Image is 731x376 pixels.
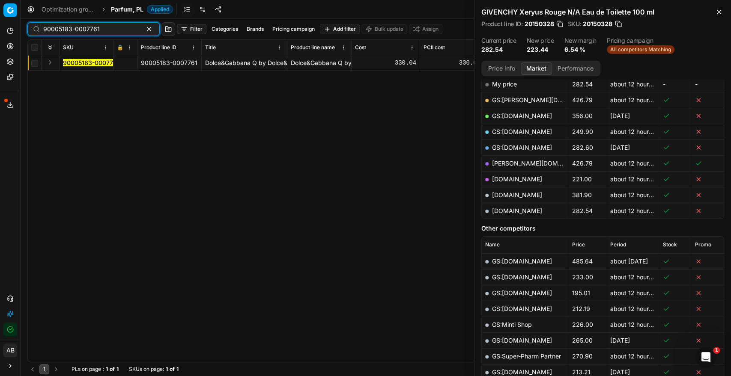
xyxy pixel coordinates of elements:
[492,305,552,312] a: GS:[DOMAIN_NAME]
[663,241,677,248] span: Stock
[492,258,552,265] a: GS:[DOMAIN_NAME]
[492,80,517,88] span: My price
[610,128,664,135] span: about 12 hours ago
[526,45,554,54] dd: 223.44
[4,344,17,357] span: AB
[355,59,416,67] div: 330.04
[177,24,206,34] button: Filter
[72,366,119,373] div: :
[695,347,716,367] iframe: Intercom live chat
[607,45,674,54] span: All competitors Matching
[572,128,593,135] span: 249.90
[45,42,55,53] button: Expand all
[572,352,592,360] span: 270.90
[117,44,123,51] span: 🔒
[610,337,630,344] span: [DATE]
[610,160,664,167] span: about 12 hours ago
[205,44,216,51] span: Title
[291,59,348,67] div: Dolce&Gabbana Q by Dolce&Gabbana Intense Eau de Parfum 100 ml
[492,160,591,167] a: [PERSON_NAME][DOMAIN_NAME]
[552,62,599,75] button: Performance
[610,144,630,151] span: [DATE]
[572,96,592,104] span: 426.79
[481,38,516,44] dt: Current price
[610,207,664,214] span: about 12 hours ago
[572,305,590,312] span: 212.19
[610,191,664,198] span: about 12 hours ago
[355,44,366,51] span: Cost
[492,337,552,344] a: GS:[DOMAIN_NAME]
[610,96,664,104] span: about 12 hours ago
[27,364,38,374] button: Go to previous page
[481,21,522,27] span: Product line ID :
[492,321,532,328] a: GS:Minti Shop
[141,44,176,51] span: Product line ID
[567,21,581,27] span: SKU :
[72,366,101,373] span: PLs on page
[521,62,552,75] button: Market
[526,38,554,44] dt: New price
[572,207,592,214] span: 282.54
[492,96,601,104] a: GS:[PERSON_NAME][DOMAIN_NAME]
[610,112,630,119] span: [DATE]
[141,59,198,67] div: 90005183-0007761
[483,62,521,75] button: Price info
[572,191,591,198] span: 381.90
[176,366,179,373] strong: 1
[27,364,61,374] nav: pagination
[208,24,242,34] button: Categories
[492,289,552,296] a: GS:[DOMAIN_NAME]
[116,366,119,373] strong: 1
[572,144,593,151] span: 282.60
[63,44,74,51] span: SKU
[572,368,590,376] span: 213.21
[610,352,664,360] span: about 12 hours ago
[572,273,593,281] span: 233.00
[42,5,173,14] nav: breadcrumb
[492,144,552,151] a: GS:[DOMAIN_NAME]
[39,364,49,374] button: 1
[481,7,724,17] h2: GIVENCHY Xeryus Rouge N/A Eau de Toilette 100 ml
[695,241,711,248] span: Promo
[524,20,554,28] span: 20150328
[42,5,96,14] a: Optimization groups
[243,24,267,34] button: Brands
[106,366,108,373] strong: 1
[572,321,593,328] span: 226.00
[572,241,585,248] span: Price
[110,366,115,373] strong: of
[291,44,335,51] span: Product line name
[610,321,664,328] span: about 12 hours ago
[583,20,612,28] span: 20150328
[610,305,664,312] span: about 12 hours ago
[610,80,664,88] span: about 12 hours ago
[111,5,173,14] span: Parfum, PLApplied
[572,112,592,119] span: 356.00
[3,343,17,357] button: AB
[492,128,552,135] a: GS:[DOMAIN_NAME]
[610,241,626,248] span: Period
[492,207,542,214] a: [DOMAIN_NAME]
[166,366,168,373] strong: 1
[361,24,407,34] button: Bulk update
[692,76,724,92] td: -
[713,347,720,354] span: 1
[572,175,591,183] span: 221.00
[111,5,143,14] span: Parfum, PL
[492,368,552,376] a: GS:[DOMAIN_NAME]
[170,366,175,373] strong: of
[424,44,445,51] span: PCII cost
[205,59,398,66] span: Dolce&Gabbana Q by Dolce&Gabbana Intense Eau de Parfum 100 ml
[610,175,664,183] span: about 12 hours ago
[572,80,592,88] span: 282.54
[129,366,164,373] span: SKUs on page :
[63,59,119,67] button: 90005183-0007761
[607,38,674,44] dt: Pricing campaign
[610,258,648,265] span: about [DATE]
[481,224,724,233] h5: Other competitors
[492,352,561,360] a: GS:Super-Pharm Partner
[43,25,137,33] input: Search by SKU or title
[610,273,664,281] span: about 12 hours ago
[572,258,592,265] span: 485.64
[269,24,318,34] button: Pricing campaign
